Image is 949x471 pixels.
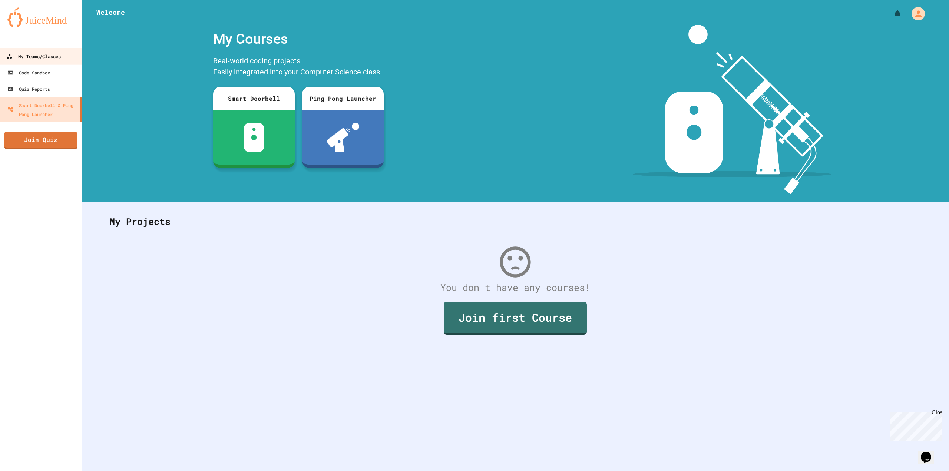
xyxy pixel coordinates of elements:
[102,207,929,236] div: My Projects
[213,87,295,110] div: Smart Doorbell
[7,101,77,119] div: Smart Doorbell & Ping Pong Launcher
[4,132,77,149] a: Join Quiz
[633,25,831,194] img: banner-image-my-projects.png
[918,441,942,464] iframe: chat widget
[3,3,51,47] div: Chat with us now!Close
[7,84,50,93] div: Quiz Reports
[102,281,929,295] div: You don't have any courses!
[444,302,587,335] a: Join first Course
[887,409,942,441] iframe: chat widget
[244,123,265,152] img: sdb-white.svg
[209,53,387,81] div: Real-world coding projects. Easily integrated into your Computer Science class.
[904,5,927,22] div: My Account
[7,68,50,77] div: Code Sandbox
[302,87,384,110] div: Ping Pong Launcher
[879,7,904,20] div: My Notifications
[6,52,61,61] div: My Teams/Classes
[7,7,74,27] img: logo-orange.svg
[327,123,360,152] img: ppl-with-ball.png
[209,25,387,53] div: My Courses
